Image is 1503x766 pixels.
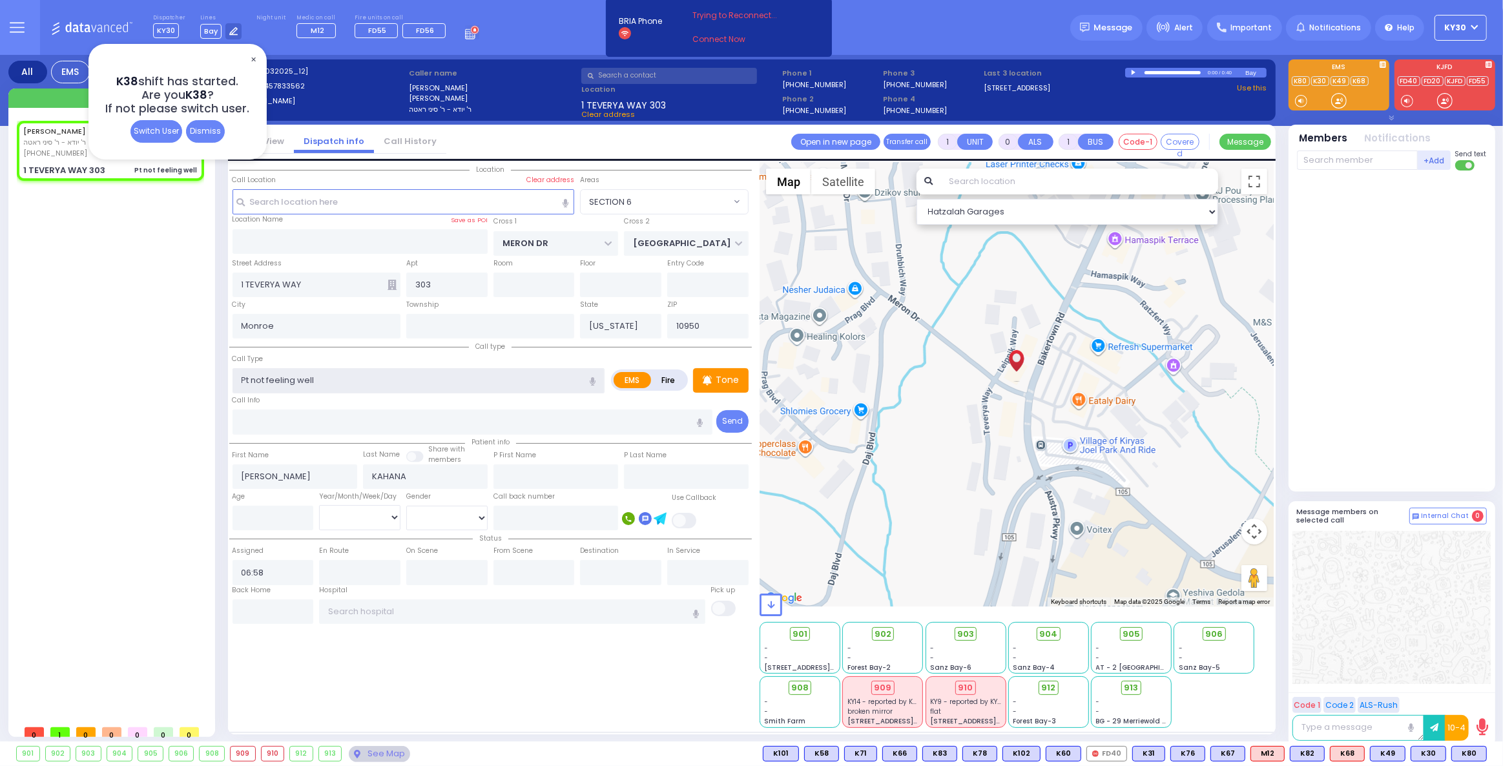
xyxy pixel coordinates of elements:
span: broken mirror [847,707,893,716]
label: [PERSON_NAME] [236,96,404,107]
label: [PERSON_NAME] [409,93,577,104]
span: - [1013,643,1017,653]
span: SECTION 6 [580,189,748,214]
span: K38 [185,87,207,103]
a: K30 [1311,76,1329,86]
div: BLS [1170,746,1205,761]
span: [10032025_12] [254,66,308,76]
button: 10-4 [1445,715,1469,741]
input: Search a contact [581,68,757,84]
span: Trying to Reconnect... [692,10,794,21]
label: [PHONE_NUMBER] [883,79,947,89]
label: ר' יודא - ר' סיני ראטה [409,104,577,115]
label: Save as POI [451,216,488,225]
span: 912 [1041,681,1055,694]
label: City [233,300,246,310]
span: KY30 [1445,22,1467,34]
label: Assigned [233,546,264,556]
span: Important [1230,22,1272,34]
span: 0 [25,727,44,737]
div: 902 [46,747,70,761]
span: 0 [154,727,173,737]
div: 908 [200,747,224,761]
span: - [847,643,851,653]
div: BLS [922,746,957,761]
div: K102 [1002,746,1041,761]
button: Code 2 [1323,697,1356,713]
div: K101 [763,746,799,761]
button: Toggle fullscreen view [1241,169,1267,194]
span: 0 [76,727,96,737]
label: Location Name [233,214,284,225]
span: 904 [1039,628,1057,641]
div: K76 [1170,746,1205,761]
button: Show satellite imagery [811,169,875,194]
label: EMS [614,372,651,388]
div: 904 [107,747,132,761]
span: 901 [793,628,807,641]
div: Bay [1245,68,1267,78]
a: Dispatch info [294,135,374,147]
div: Pt not feeling well [134,165,197,175]
span: Notifications [1309,22,1361,34]
span: 1 [50,727,70,737]
button: Members [1300,131,1348,146]
span: Phone 2 [782,94,878,105]
span: - [1179,653,1183,663]
label: In Service [667,546,700,556]
span: Sanz Bay-5 [1179,663,1220,672]
span: 908 [791,681,809,694]
label: Caller: [236,81,404,92]
label: Gender [406,492,431,502]
div: MOSHE MORDCHE KAHANA [1005,346,1028,384]
div: K80 [1451,746,1487,761]
span: - [765,697,769,707]
span: FD56 [416,25,434,36]
label: [PERSON_NAME] [409,83,577,94]
span: Smith Farm [765,716,806,726]
span: M12 [311,25,324,36]
span: Forest Bay-3 [1013,716,1056,726]
div: Year/Month/Week/Day [319,492,400,502]
span: 0 [180,727,199,737]
span: - [1179,643,1183,653]
label: [PHONE_NUMBER] [883,105,947,115]
label: Entry Code [667,258,704,269]
a: [PERSON_NAME] [23,126,86,136]
span: Message [1094,21,1133,34]
div: EMS [51,61,90,83]
span: Patient info [465,437,516,447]
span: Forest Bay-2 [847,663,891,672]
span: FD55 [368,25,386,36]
div: ALS [1250,746,1285,761]
div: K83 [922,746,957,761]
span: BG - 29 Merriewold S. [1096,716,1168,726]
label: Dispatcher [153,14,185,22]
div: K68 [1330,746,1365,761]
span: Bay [200,24,222,39]
button: Covered [1161,134,1199,150]
button: KY30 [1435,15,1487,41]
label: Floor [580,258,596,269]
div: ALS [1330,746,1365,761]
label: [PHONE_NUMBER] [782,79,846,89]
span: Phone 3 [883,68,979,79]
label: Room [493,258,513,269]
span: - [1013,707,1017,716]
div: K82 [1290,746,1325,761]
div: K67 [1210,746,1245,761]
a: FD20 [1422,76,1444,86]
label: Call back number [493,492,555,502]
div: BLS [763,746,799,761]
span: [PHONE_NUMBER] [23,148,87,158]
span: - [1013,697,1017,707]
label: En Route [319,546,349,556]
span: 902 [875,628,891,641]
img: Google [763,590,805,606]
span: - [1096,707,1100,716]
label: KJFD [1394,64,1495,73]
span: [STREET_ADDRESS][PERSON_NAME] [930,716,1052,726]
div: BLS [1411,746,1446,761]
span: SECTION 6 [581,190,730,213]
a: [STREET_ADDRESS] [984,83,1050,94]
